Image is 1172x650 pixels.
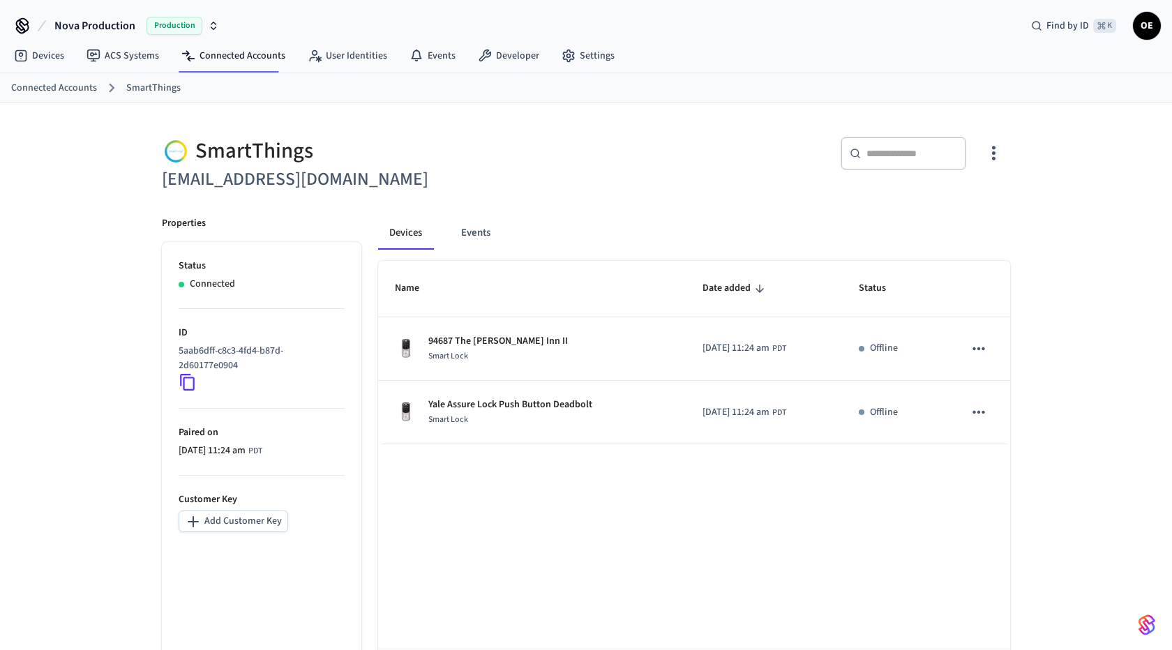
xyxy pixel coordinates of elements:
[3,43,75,68] a: Devices
[75,43,170,68] a: ACS Systems
[703,341,786,356] div: America/Vancouver
[428,350,468,362] span: Smart Lock
[395,338,417,360] img: Yale Assure Touchscreen Wifi Smart Lock, Satin Nickel, Front
[162,137,578,165] div: SmartThings
[54,17,135,34] span: Nova Production
[428,398,592,412] p: Yale Assure Lock Push Button Deadbolt
[378,261,1010,444] table: sticky table
[467,43,550,68] a: Developer
[703,278,769,299] span: Date added
[703,405,769,420] span: [DATE] 11:24 am
[179,425,345,440] p: Paired on
[870,341,898,356] p: Offline
[162,137,190,165] img: Smartthings Logo, Square
[11,81,97,96] a: Connected Accounts
[126,81,181,96] a: SmartThings
[179,444,246,458] span: [DATE] 11:24 am
[1046,19,1089,33] span: Find by ID
[1139,614,1155,636] img: SeamLogoGradient.69752ec5.svg
[179,492,345,507] p: Customer Key
[703,341,769,356] span: [DATE] 11:24 am
[170,43,296,68] a: Connected Accounts
[1093,19,1116,33] span: ⌘ K
[179,344,339,373] p: 5aab6dff-c8c3-4fd4-b87d-2d60177e0904
[179,326,345,340] p: ID
[450,216,502,250] button: Events
[772,342,786,355] span: PDT
[179,259,345,273] p: Status
[859,278,904,299] span: Status
[190,277,235,292] p: Connected
[703,405,786,420] div: America/Vancouver
[378,216,1010,250] div: connected account tabs
[1020,13,1127,38] div: Find by ID⌘ K
[870,405,898,420] p: Offline
[248,445,262,458] span: PDT
[378,216,433,250] button: Devices
[428,414,468,425] span: Smart Lock
[395,401,417,423] img: Yale Assure Touchscreen Wifi Smart Lock, Satin Nickel, Front
[1133,12,1161,40] button: OE
[179,511,288,532] button: Add Customer Key
[146,17,202,35] span: Production
[162,165,578,194] h6: [EMAIL_ADDRESS][DOMAIN_NAME]
[179,444,262,458] div: America/Vancouver
[772,407,786,419] span: PDT
[296,43,398,68] a: User Identities
[162,216,206,231] p: Properties
[1134,13,1159,38] span: OE
[395,278,437,299] span: Name
[428,334,568,349] p: 94687 The [PERSON_NAME] Inn II
[550,43,626,68] a: Settings
[398,43,467,68] a: Events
